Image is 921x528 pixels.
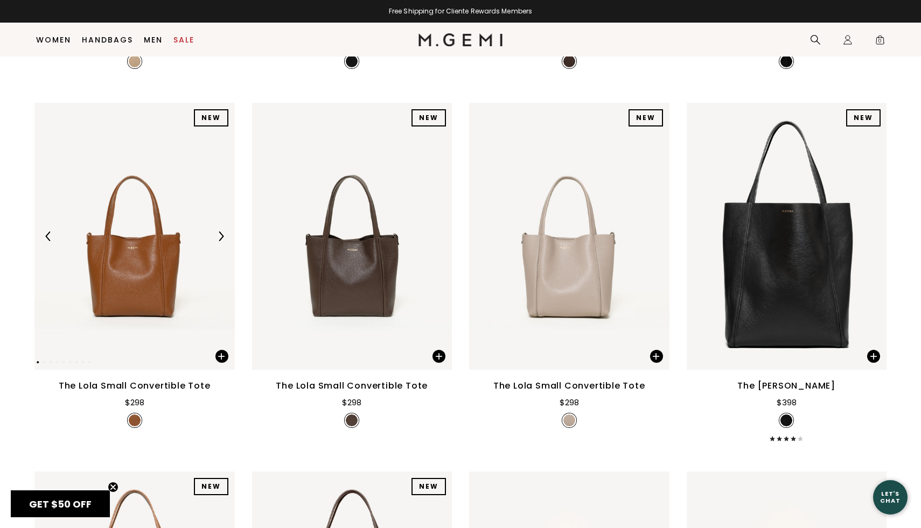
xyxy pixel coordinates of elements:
[36,36,71,44] a: Women
[629,109,663,126] div: NEW
[276,379,428,392] div: The Lola Small Convertible Tote
[44,231,53,241] img: Previous Arrow
[687,103,887,441] a: The [PERSON_NAME]$398
[846,109,881,126] div: NEW
[873,490,908,504] div: Let's Chat
[59,379,211,392] div: The Lola Small Convertible Tote
[342,396,361,409] div: $298
[108,482,118,492] button: Close teaser
[346,414,358,426] img: v_7397617205307_SWATCH_50x.jpg
[687,103,887,370] img: The Lola Tote
[34,103,235,441] a: Previous ArrowNext ArrowThe Lola Small Convertible Tote$298
[469,103,669,441] a: The Lola Small Convertible Tote$298
[129,414,141,426] img: v_7397617172539_SWATCH_50x.jpg
[346,55,358,67] img: v_7396704387131_SWATCH_50x.jpg
[144,36,163,44] a: Men
[29,497,92,511] span: GET $50 OFF
[216,231,226,241] img: Next Arrow
[11,490,110,517] div: GET $50 OFFClose teaser
[129,55,141,67] img: v_7396704288827_SWATCH_50x.jpg
[777,396,797,409] div: $398
[173,36,194,44] a: Sale
[252,103,452,370] img: The Lola Small Convertible Tote
[82,36,133,44] a: Handbags
[563,414,575,426] img: v_7397617238075_SWATCH_50x.jpg
[493,379,645,392] div: The Lola Small Convertible Tote
[418,33,503,46] img: M.Gemi
[411,478,446,495] div: NEW
[780,55,792,67] img: v_7397617139771_SWATCH_50x.jpg
[34,103,235,370] img: The Lola Small Convertible Tote
[780,414,792,426] img: v_7397608357947_SWATCH_50x.jpg
[563,55,575,67] img: v_7396704518203_SWATCH_50x.jpg
[469,103,669,370] img: The Lola Small Convertible Tote
[125,396,144,409] div: $298
[737,379,835,392] div: The [PERSON_NAME]
[560,396,579,409] div: $298
[252,103,452,441] a: The Lola Small Convertible Tote$298
[411,109,446,126] div: NEW
[194,109,228,126] div: NEW
[194,478,228,495] div: NEW
[875,37,885,47] span: 0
